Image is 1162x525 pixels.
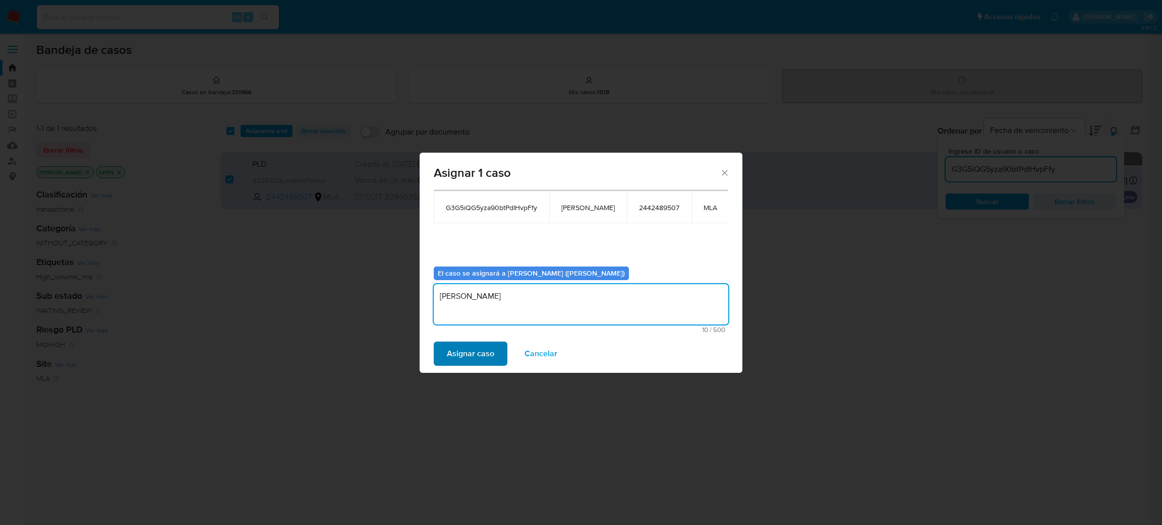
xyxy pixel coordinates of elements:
[438,268,625,278] b: El caso se asignará a [PERSON_NAME] ([PERSON_NAME])
[704,203,717,212] span: MLA
[434,167,720,179] span: Asignar 1 caso
[511,342,570,366] button: Cancelar
[437,326,725,333] span: Máximo 500 caracteres
[446,203,537,212] span: G3G5iQG5yza90btPdIHvpFfy
[720,168,729,177] button: Cerrar ventana
[434,284,728,324] textarea: [PERSON_NAME]
[420,153,742,373] div: assign-modal
[525,343,557,365] span: Cancelar
[447,343,494,365] span: Asignar caso
[561,203,615,212] span: [PERSON_NAME]
[639,203,679,212] span: 2442489507
[434,342,507,366] button: Asignar caso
